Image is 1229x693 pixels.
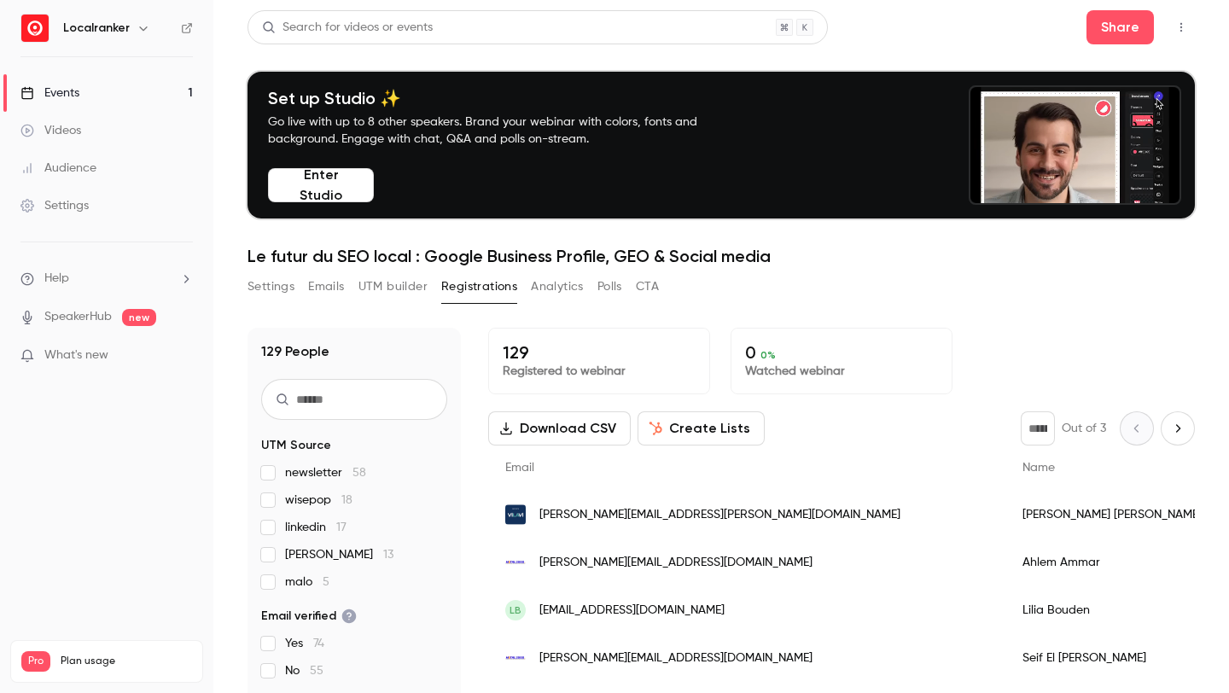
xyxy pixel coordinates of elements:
[510,603,521,618] span: LB
[383,549,393,561] span: 13
[505,504,526,525] img: vilavi.fr
[268,114,737,148] p: Go live with up to 8 other speakers. Brand your webinar with colors, fonts and background. Engage...
[20,122,81,139] div: Videos
[20,270,193,288] li: help-dropdown-opener
[313,638,324,649] span: 74
[262,19,433,37] div: Search for videos or events
[1005,586,1219,634] div: Lilia Bouden
[505,648,526,668] img: metal2000.fr
[44,346,108,364] span: What's new
[1062,420,1106,437] p: Out of 3
[268,88,737,108] h4: Set up Studio ✨
[261,608,357,625] span: Email verified
[21,15,49,42] img: Localranker
[323,576,329,588] span: 5
[1086,10,1154,44] button: Share
[539,649,813,667] span: [PERSON_NAME][EMAIL_ADDRESS][DOMAIN_NAME]
[531,273,584,300] button: Analytics
[285,464,366,481] span: newsletter
[638,411,765,445] button: Create Lists
[20,160,96,177] div: Audience
[285,519,347,536] span: linkedin
[1022,462,1055,474] span: Name
[261,341,329,362] h1: 129 People
[285,492,352,509] span: wisepop
[597,273,622,300] button: Polls
[539,554,813,572] span: [PERSON_NAME][EMAIL_ADDRESS][DOMAIN_NAME]
[310,665,323,677] span: 55
[636,273,659,300] button: CTA
[352,467,366,479] span: 58
[261,437,331,454] span: UTM Source
[285,574,329,591] span: malo
[745,363,938,380] p: Watched webinar
[21,651,50,672] span: Pro
[336,521,347,533] span: 17
[20,84,79,102] div: Events
[248,273,294,300] button: Settings
[505,552,526,573] img: metal2000.fr
[488,411,631,445] button: Download CSV
[1005,491,1219,539] div: [PERSON_NAME] [PERSON_NAME]
[503,342,696,363] p: 129
[61,655,192,668] span: Plan usage
[285,662,323,679] span: No
[358,273,428,300] button: UTM builder
[268,168,374,202] button: Enter Studio
[441,273,517,300] button: Registrations
[760,349,776,361] span: 0 %
[539,506,900,524] span: [PERSON_NAME][EMAIL_ADDRESS][PERSON_NAME][DOMAIN_NAME]
[1161,411,1195,445] button: Next page
[44,308,112,326] a: SpeakerHub
[1005,634,1219,682] div: Seif El [PERSON_NAME]
[285,546,393,563] span: [PERSON_NAME]
[122,309,156,326] span: new
[341,494,352,506] span: 18
[505,462,534,474] span: Email
[248,246,1195,266] h1: Le futur du SEO local : Google Business Profile, GEO & Social media
[285,635,324,652] span: Yes
[745,342,938,363] p: 0
[1005,539,1219,586] div: Ahlem Ammar
[20,197,89,214] div: Settings
[44,270,69,288] span: Help
[539,602,725,620] span: [EMAIL_ADDRESS][DOMAIN_NAME]
[308,273,344,300] button: Emails
[63,20,130,37] h6: Localranker
[503,363,696,380] p: Registered to webinar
